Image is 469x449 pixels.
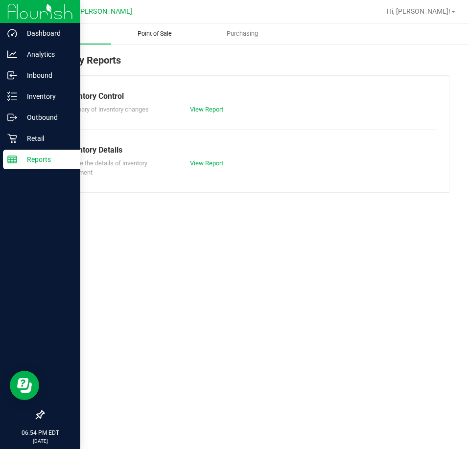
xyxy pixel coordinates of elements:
a: View Report [190,159,223,167]
span: Summary of inventory changes [63,106,149,113]
span: Ft. [PERSON_NAME] [68,7,132,16]
span: Hi, [PERSON_NAME]! [387,7,450,15]
inline-svg: Retail [7,134,17,143]
a: View Report [190,106,223,113]
div: Inventory Details [63,144,429,156]
span: Explore the details of inventory movement [63,159,147,177]
div: Inventory Control [63,90,429,102]
inline-svg: Dashboard [7,28,17,38]
span: Point of Sale [124,29,185,38]
inline-svg: Inbound [7,70,17,80]
a: Purchasing [198,23,286,44]
p: Reports [17,154,76,165]
inline-svg: Analytics [7,49,17,59]
p: Dashboard [17,27,76,39]
inline-svg: Reports [7,155,17,164]
inline-svg: Outbound [7,112,17,122]
div: Inventory Reports [43,53,449,75]
p: 06:54 PM EDT [4,428,76,437]
p: [DATE] [4,437,76,445]
p: Inbound [17,69,76,81]
p: Inventory [17,90,76,102]
a: Point of Sale [111,23,199,44]
span: Purchasing [213,29,271,38]
iframe: Resource center [10,371,39,400]
p: Outbound [17,112,76,123]
p: Retail [17,133,76,144]
inline-svg: Inventory [7,91,17,101]
p: Analytics [17,48,76,60]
